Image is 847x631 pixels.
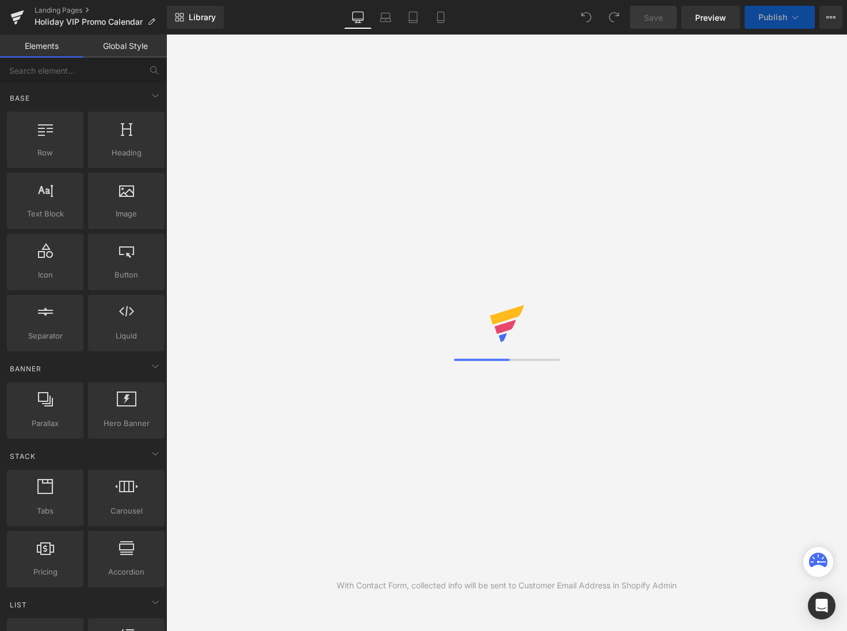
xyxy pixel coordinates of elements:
span: List [9,599,28,610]
span: Parallax [10,417,80,429]
a: Laptop [372,6,399,29]
span: Separator [10,330,80,342]
span: Publish [758,13,787,22]
span: Icon [10,269,80,281]
div: Open Intercom Messenger [808,592,835,619]
span: Heading [91,147,161,159]
span: Stack [9,451,37,462]
a: New Library [167,6,224,29]
a: Preview [681,6,740,29]
span: Row [10,147,80,159]
span: Image [91,208,161,220]
div: With Contact Form, collected info will be sent to Customer Email Address in Shopify Admin [337,579,677,592]
span: Save [644,12,663,24]
a: Desktop [344,6,372,29]
span: Tabs [10,505,80,517]
span: Banner [9,363,43,374]
button: Redo [602,6,625,29]
span: Liquid [91,330,161,342]
span: Hero Banner [91,417,161,429]
button: Publish [745,6,815,29]
a: Global Style [83,35,167,58]
span: Library [189,12,216,22]
button: Undo [575,6,598,29]
span: Text Block [10,208,80,220]
span: Holiday VIP Promo Calendar [35,17,143,26]
a: Tablet [399,6,427,29]
span: Button [91,269,161,281]
span: Carousel [91,505,161,517]
a: Landing Pages [35,6,167,15]
span: Accordion [91,566,161,578]
span: Base [9,93,31,104]
span: Pricing [10,566,80,578]
a: Mobile [427,6,455,29]
span: Preview [695,12,726,24]
button: More [819,6,842,29]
